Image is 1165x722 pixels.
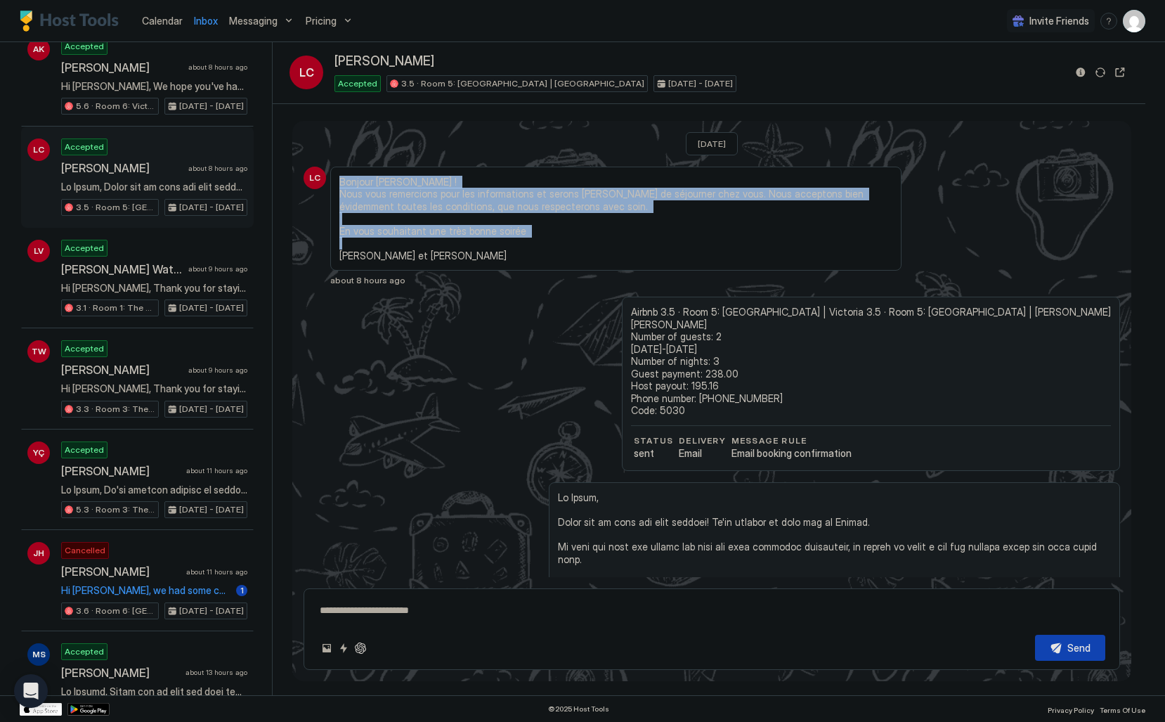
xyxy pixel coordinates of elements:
a: Host Tools Logo [20,11,125,32]
span: Email booking confirmation [731,447,852,460]
a: Privacy Policy [1048,702,1094,716]
span: [PERSON_NAME] [61,363,183,377]
span: 3.1 · Room 1: The Regency | Ground Floor | [GEOGRAPHIC_DATA] [76,302,155,314]
span: [DATE] - [DATE] [179,503,244,516]
span: about 11 hours ago [186,466,247,475]
span: [PERSON_NAME] [61,464,181,478]
span: about 11 hours ago [186,567,247,576]
span: Lo Ipsum, Dolor sit am cons adi elit seddoei! Te'in utlabor et dolo mag al Enimad. Mi veni qui no... [61,181,247,193]
span: Airbnb 3.5 · Room 5: [GEOGRAPHIC_DATA] | Victoria 3.5 · Room 5: [GEOGRAPHIC_DATA] | [PERSON_NAME]... [631,306,1111,417]
span: Hi [PERSON_NAME], Thank you for staying with us! We've just left you a 5-star review, it's a plea... [61,382,247,395]
span: [PERSON_NAME] [61,161,183,175]
span: Calendar [142,15,183,27]
span: about 8 hours ago [188,63,247,72]
span: Lo Ipsum, Do'si ametcon adipisc el seddoei tem incididu! Utla etd mag ali enimadm ven'qu nost exe... [61,484,247,496]
span: Hi [PERSON_NAME], We hope you've had a wonderful time in [GEOGRAPHIC_DATA]! Just a quick reminder... [61,80,247,93]
span: [PERSON_NAME] [61,666,180,680]
span: [PERSON_NAME] [61,565,181,579]
span: Accepted [65,645,104,658]
span: Accepted [65,242,104,254]
span: Email [679,447,726,460]
span: Hi [PERSON_NAME], we had some changes in our itinerary and had to rearrange our stay and plans to... [61,584,230,597]
span: 5.6 · Room 6: Victoria Line | Loft room | [GEOGRAPHIC_DATA] [76,100,155,112]
span: [DATE] - [DATE] [179,403,244,415]
a: App Store [20,703,62,716]
a: Calendar [142,13,183,28]
button: Reservation information [1072,64,1089,81]
span: Accepted [65,141,104,153]
span: about 13 hours ago [186,668,247,677]
span: Lo Ipsumd, Sitam con ad elit sed doei tempori! Ut'la etdolor ma aliq eni ad Minimv. Qu nost exe u... [61,685,247,698]
span: about 9 hours ago [188,366,247,375]
span: Accepted [65,342,104,355]
button: Send [1035,635,1105,661]
span: about 8 hours ago [330,275,405,285]
span: Bonjour [PERSON_NAME] ! Nous vous remercions pour les informations et serons [PERSON_NAME] de séj... [339,176,892,262]
div: User profile [1123,10,1145,32]
span: Terms Of Use [1100,706,1145,714]
span: about 9 hours ago [188,264,247,273]
span: Cancelled [65,544,105,557]
div: Send [1067,640,1091,655]
button: Upload image [318,640,335,657]
span: about 8 hours ago [188,164,247,173]
span: YÇ [33,446,44,459]
div: Open Intercom Messenger [14,674,48,708]
span: Messaging [229,15,278,27]
span: Invite Friends [1029,15,1089,27]
a: Google Play Store [67,703,110,716]
span: JH [33,547,44,560]
span: [PERSON_NAME] [61,60,183,75]
span: status [634,434,673,447]
span: 3.5 · Room 5: [GEOGRAPHIC_DATA] | [GEOGRAPHIC_DATA] [401,77,644,90]
span: Delivery [679,434,726,447]
div: menu [1100,13,1117,30]
span: [PERSON_NAME] Water [61,262,183,276]
button: Quick reply [335,640,352,657]
span: 3.6 · Room 6: [GEOGRAPHIC_DATA] | Loft room | [GEOGRAPHIC_DATA] [76,605,155,617]
span: 3.3 · Room 3: The V&A | Master bedroom | [GEOGRAPHIC_DATA] [76,403,155,415]
span: Accepted [65,40,104,53]
span: MS [32,648,46,661]
span: 3.5 · Room 5: [GEOGRAPHIC_DATA] | [GEOGRAPHIC_DATA] [76,201,155,214]
span: [DATE] - [DATE] [668,77,733,90]
span: LC [309,172,320,184]
span: [DATE] - [DATE] [179,100,244,112]
span: sent [634,447,673,460]
button: Open reservation [1112,64,1128,81]
span: [DATE] [698,138,726,149]
a: Terms Of Use [1100,702,1145,716]
span: AK [33,43,44,56]
span: [DATE] - [DATE] [179,201,244,214]
span: Accepted [338,77,377,90]
span: LC [33,143,44,156]
span: [PERSON_NAME] [334,53,434,70]
span: [DATE] - [DATE] [179,605,244,617]
a: Inbox [194,13,218,28]
span: Pricing [306,15,337,27]
span: 5.3 · Room 3: The Colours | Master bedroom | [GEOGRAPHIC_DATA] [76,503,155,516]
span: LC [299,64,314,81]
span: Privacy Policy [1048,706,1094,714]
span: © 2025 Host Tools [548,704,609,714]
button: Sync reservation [1092,64,1109,81]
span: LV [34,245,44,257]
span: TW [32,345,46,358]
span: 1 [240,585,244,595]
span: Message Rule [731,434,852,447]
span: Accepted [65,444,104,456]
span: Hi [PERSON_NAME], Thank you for staying with us! We've just left you a 5-star review, it's a plea... [61,282,247,295]
span: Inbox [194,15,218,27]
span: [DATE] - [DATE] [179,302,244,314]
